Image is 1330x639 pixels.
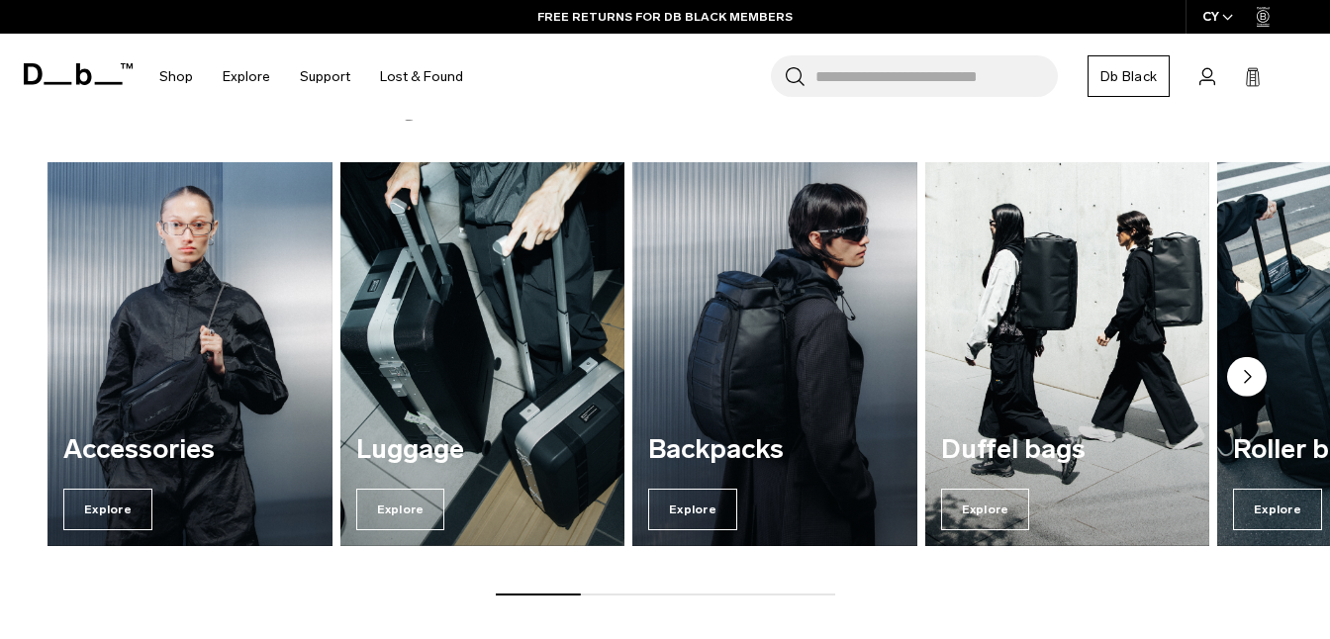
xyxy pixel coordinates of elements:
a: Accessories Explore [47,162,332,546]
a: Luggage Explore [340,162,625,546]
a: Backpacks Explore [632,162,917,546]
h3: Backpacks [648,435,902,465]
button: Next slide [1227,357,1267,401]
h3: Accessories [63,435,317,465]
span: Explore [648,489,737,530]
div: 4 / 7 [925,162,1210,546]
h3: Duffel bags [941,435,1194,465]
a: Support [300,42,350,112]
a: Lost & Found [380,42,463,112]
span: Explore [356,489,445,530]
a: FREE RETURNS FOR DB BLACK MEMBERS [537,8,793,26]
h3: Luggage [356,435,610,465]
a: Duffel bags Explore [925,162,1210,546]
span: Explore [941,489,1030,530]
a: Explore [223,42,270,112]
span: Explore [1233,489,1322,530]
span: Explore [63,489,152,530]
a: Db Black [1088,55,1170,97]
a: Shop [159,42,193,112]
div: 2 / 7 [340,162,625,546]
div: 3 / 7 [632,162,917,546]
nav: Main Navigation [144,34,478,120]
div: 1 / 7 [47,162,332,546]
